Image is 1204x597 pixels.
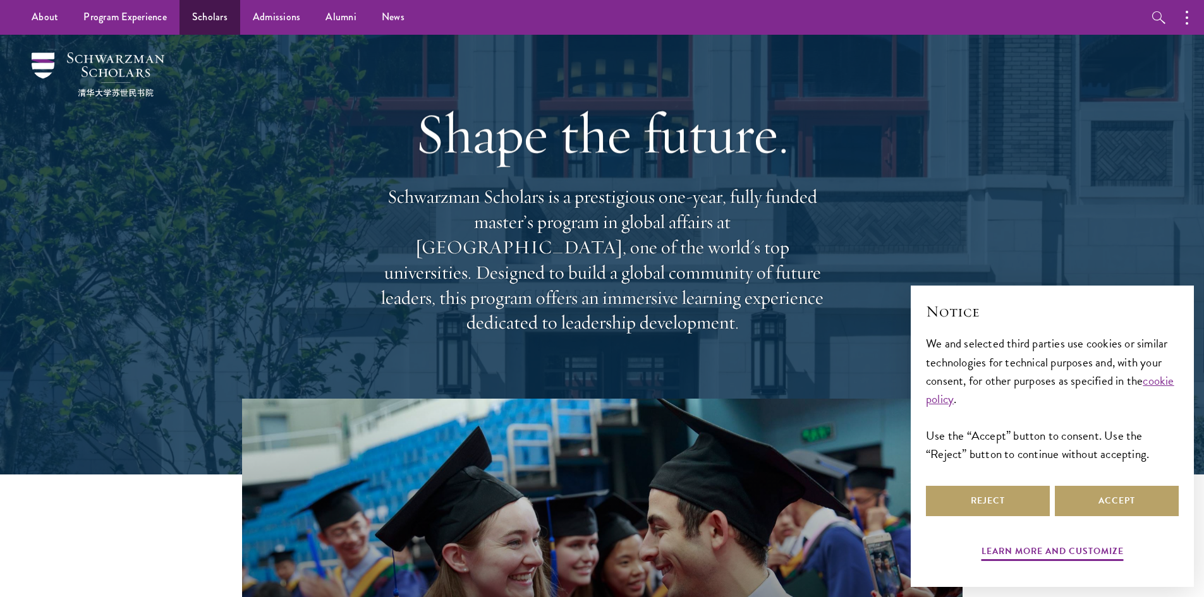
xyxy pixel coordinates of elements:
h1: Shape the future. [375,98,830,169]
div: We and selected third parties use cookies or similar technologies for technical purposes and, wit... [926,334,1179,462]
button: Learn more and customize [982,543,1124,563]
p: Schwarzman Scholars is a prestigious one-year, fully funded master’s program in global affairs at... [375,184,830,335]
a: cookie policy [926,371,1174,408]
button: Reject [926,486,1050,516]
h2: Notice [926,301,1179,322]
img: Schwarzman Scholars [32,52,164,97]
button: Accept [1055,486,1179,516]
